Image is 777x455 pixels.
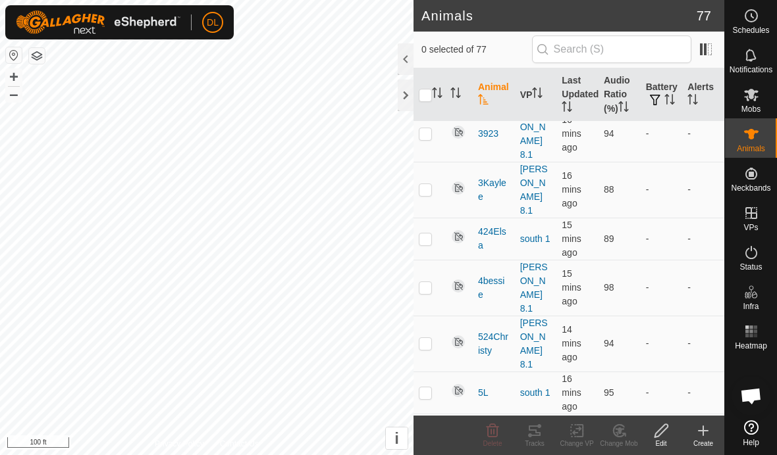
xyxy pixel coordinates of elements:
p-sorticon: Activate to sort [562,103,572,114]
span: 0 selected of 77 [421,43,532,57]
div: Change Mob [598,439,640,448]
p-sorticon: Activate to sort [532,89,543,100]
p-sorticon: Activate to sort [687,96,698,107]
div: Tracks [514,439,556,448]
span: 3Kaylee [478,176,510,204]
td: - [641,371,683,414]
img: returning off [450,383,466,398]
p-sorticon: Activate to sort [478,96,489,107]
span: i [394,429,399,447]
button: i [386,427,408,449]
td: - [682,371,724,414]
button: Map Layers [29,48,45,64]
h2: Animals [421,8,697,24]
span: 5L [478,386,489,400]
td: - [682,106,724,162]
span: Schedules [732,26,769,34]
div: Open chat [732,376,771,416]
button: + [6,69,22,85]
span: 3923 [478,127,498,141]
span: 94 [604,128,614,139]
a: Contact Us [220,438,259,450]
input: Search (S) [532,36,691,63]
a: [PERSON_NAME] 8.1 [520,108,548,160]
span: Neckbands [731,184,770,192]
p-sorticon: Activate to sort [432,89,442,100]
div: Edit [640,439,682,448]
td: - [682,260,724,316]
span: Infra [743,302,759,310]
a: [PERSON_NAME] 8.1 [520,164,548,216]
span: Animals [737,145,765,153]
span: Notifications [730,66,772,74]
span: Heatmap [735,342,767,350]
span: 13 Oct 2025 at 11:22 am [562,373,581,412]
th: Animal [473,68,515,122]
img: Gallagher Logo [16,11,180,34]
span: Delete [483,440,502,447]
div: Change VP [556,439,598,448]
td: - [682,316,724,371]
span: 98 [604,282,614,293]
td: - [641,162,683,218]
img: returning off [450,278,466,294]
span: 89 [604,233,614,244]
span: 424Elsa [478,225,510,252]
p-sorticon: Activate to sort [618,103,629,114]
span: 13 Oct 2025 at 11:23 am [562,170,581,208]
span: Status [739,263,762,271]
span: 13 Oct 2025 at 11:25 am [562,324,581,362]
p-sorticon: Activate to sort [450,89,461,100]
td: - [682,162,724,218]
img: returning off [450,124,466,140]
th: Audio Ratio (%) [599,68,641,122]
a: Help [725,415,777,452]
td: - [682,218,724,260]
td: - [641,218,683,260]
span: 13 Oct 2025 at 11:23 am [562,268,581,306]
span: 77 [697,6,711,26]
a: Privacy Policy [155,438,204,450]
th: Last Updated [556,68,599,122]
img: returning off [450,180,466,196]
td: - [641,316,683,371]
img: returning off [450,229,466,245]
button: – [6,86,22,102]
img: returning off [450,334,466,350]
th: Battery [641,68,683,122]
span: 4bessie [478,274,510,302]
th: Alerts [682,68,724,122]
span: 524Christy [478,330,510,358]
span: 95 [604,387,614,398]
span: 13 Oct 2025 at 11:24 am [562,220,581,258]
button: Reset Map [6,47,22,63]
td: - [641,106,683,162]
div: Create [682,439,724,448]
span: Help [743,439,759,446]
span: DL [207,16,219,30]
span: 94 [604,338,614,348]
span: Mobs [741,105,761,113]
span: 13 Oct 2025 at 11:23 am [562,114,581,153]
span: VPs [743,224,758,231]
a: [PERSON_NAME] 8.1 [520,262,548,314]
th: VP [515,68,557,122]
a: south 1 [520,233,550,244]
a: south 1 [520,387,550,398]
p-sorticon: Activate to sort [664,96,675,107]
td: - [641,260,683,316]
a: [PERSON_NAME] 8.1 [520,318,548,370]
span: 88 [604,184,614,195]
